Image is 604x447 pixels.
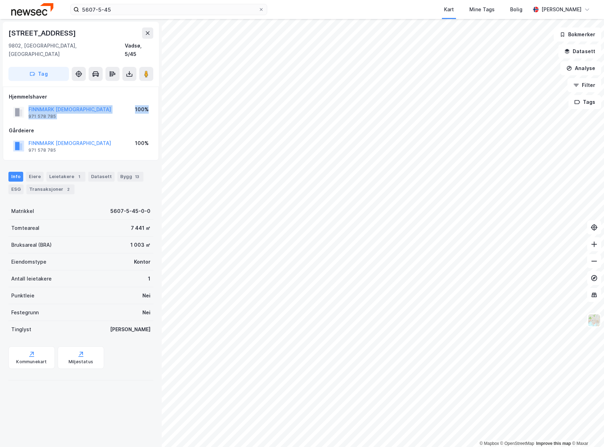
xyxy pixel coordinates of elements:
[88,172,115,182] div: Datasett
[510,5,522,14] div: Bolig
[79,4,258,15] input: Søk på adresse, matrikkel, gårdeiere, leietakere eller personer
[569,413,604,447] iframe: Chat Widget
[11,275,52,283] div: Antall leietakere
[134,173,141,180] div: 13
[569,413,604,447] div: Kontrollprogram for chat
[11,291,34,300] div: Punktleie
[11,241,52,249] div: Bruksareal (BRA)
[11,258,46,266] div: Eiendomstype
[480,441,499,446] a: Mapbox
[125,42,153,58] div: Vadsø, 5/45
[148,275,150,283] div: 1
[11,207,34,215] div: Matrikkel
[567,78,601,92] button: Filter
[142,291,150,300] div: Nei
[11,325,31,334] div: Tinglyst
[536,441,571,446] a: Improve this map
[560,61,601,75] button: Analyse
[69,359,93,365] div: Miljøstatus
[11,3,53,15] img: newsec-logo.f6e21ccffca1b3a03d2d.png
[554,27,601,42] button: Bokmerker
[8,172,23,182] div: Info
[76,173,83,180] div: 1
[117,172,143,182] div: Bygg
[444,5,454,14] div: Kart
[9,126,153,135] div: Gårdeiere
[8,27,77,39] div: [STREET_ADDRESS]
[8,42,125,58] div: 9802, [GEOGRAPHIC_DATA], [GEOGRAPHIC_DATA]
[134,258,150,266] div: Kontor
[110,325,150,334] div: [PERSON_NAME]
[135,105,149,114] div: 100%
[469,5,495,14] div: Mine Tags
[8,184,24,194] div: ESG
[130,241,150,249] div: 1 003 ㎡
[8,67,69,81] button: Tag
[11,224,39,232] div: Tomteareal
[587,314,601,327] img: Z
[26,184,75,194] div: Transaksjoner
[46,172,85,182] div: Leietakere
[9,93,153,101] div: Hjemmelshaver
[28,114,56,119] div: 971 578 785
[110,207,150,215] div: 5607-5-45-0-0
[28,147,56,153] div: 971 578 785
[16,359,47,365] div: Kommunekart
[568,95,601,109] button: Tags
[26,172,44,182] div: Eiere
[135,139,149,147] div: 100%
[500,441,534,446] a: OpenStreetMap
[558,44,601,58] button: Datasett
[142,308,150,317] div: Nei
[65,186,72,193] div: 2
[131,224,150,232] div: 7 441 ㎡
[11,308,39,317] div: Festegrunn
[541,5,581,14] div: [PERSON_NAME]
